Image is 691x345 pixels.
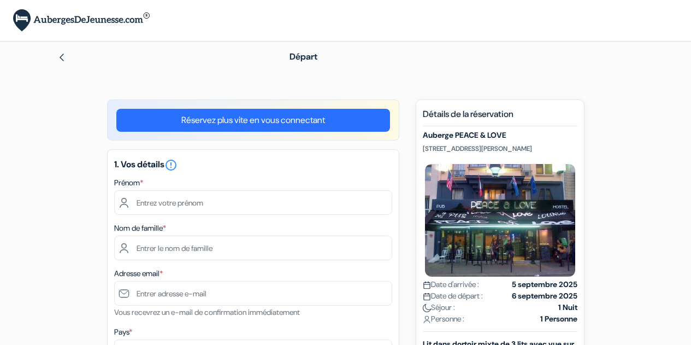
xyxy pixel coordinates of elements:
[423,281,431,289] img: calendar.svg
[423,131,577,140] h5: Auberge PEACE & LOVE
[512,290,577,302] strong: 6 septembre 2025
[114,223,166,234] label: Nom de famille
[116,109,390,132] a: Réservez plus vite en vous connectant
[423,279,479,290] span: Date d'arrivée :
[114,307,300,317] small: Vous recevrez un e-mail de confirmation immédiatement
[423,109,577,126] h5: Détails de la réservation
[114,326,132,338] label: Pays
[114,281,392,306] input: Entrer adresse e-mail
[423,144,577,153] p: [STREET_ADDRESS][PERSON_NAME]
[423,315,431,324] img: user_icon.svg
[290,51,317,62] span: Départ
[114,236,392,260] input: Entrer le nom de famille
[57,53,66,62] img: left_arrow.svg
[114,177,143,189] label: Prénom
[540,313,577,325] strong: 1 Personne
[512,279,577,290] strong: 5 septembre 2025
[164,159,178,170] a: error_outline
[423,304,431,312] img: moon.svg
[164,159,178,172] i: error_outline
[558,302,577,313] strong: 1 Nuit
[13,9,150,32] img: AubergesDeJeunesse.com
[423,293,431,301] img: calendar.svg
[114,190,392,215] input: Entrez votre prénom
[114,268,163,279] label: Adresse email
[423,313,464,325] span: Personne :
[114,159,392,172] h5: 1. Vos détails
[423,302,455,313] span: Séjour :
[423,290,483,302] span: Date de départ :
